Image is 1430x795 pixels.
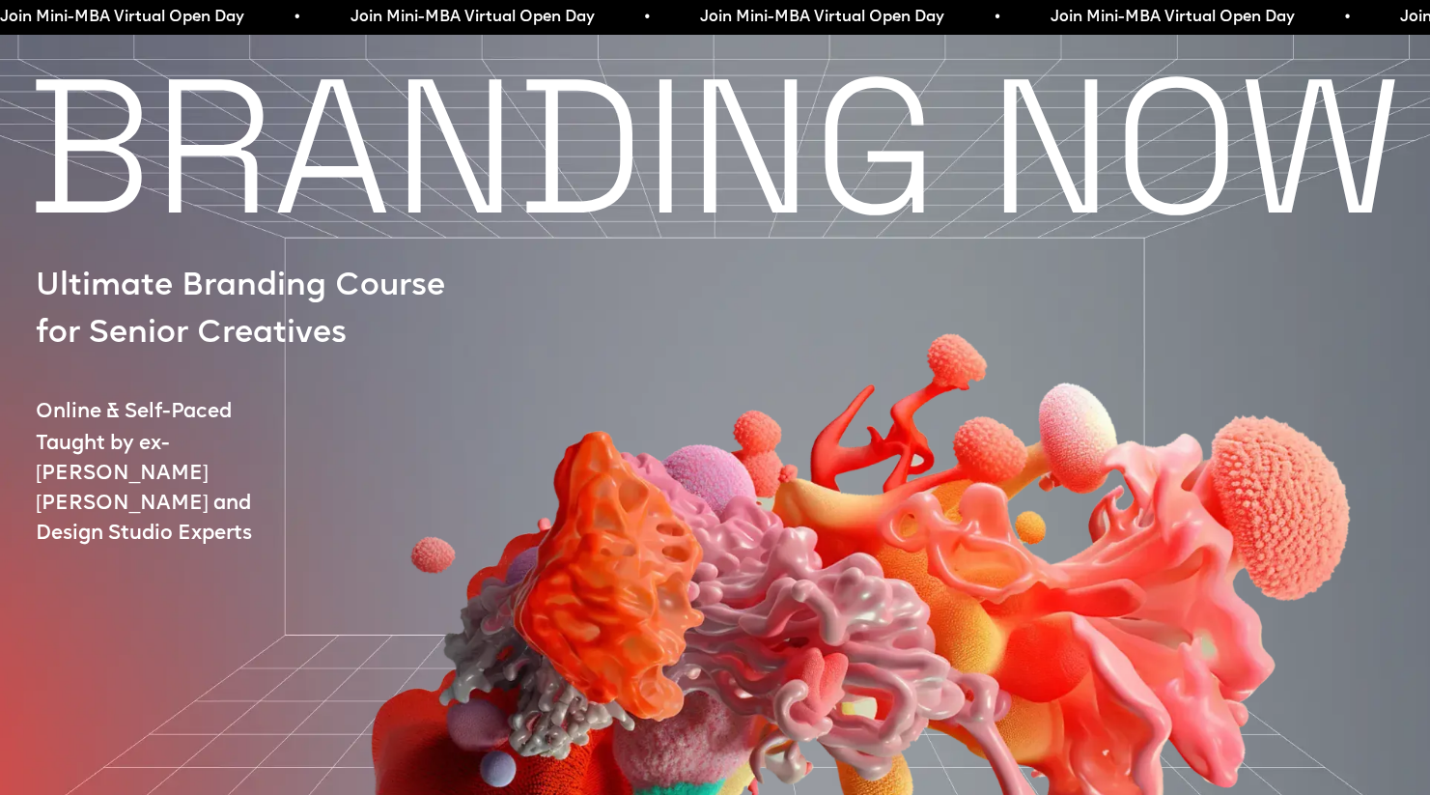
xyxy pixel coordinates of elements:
[36,264,464,358] p: Ultimate Branding Course for Senior Creatives
[1344,4,1350,31] span: •
[995,4,1000,31] span: •
[294,4,300,31] span: •
[644,4,650,31] span: •
[36,429,322,549] p: Taught by ex-[PERSON_NAME] [PERSON_NAME] and Design Studio Experts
